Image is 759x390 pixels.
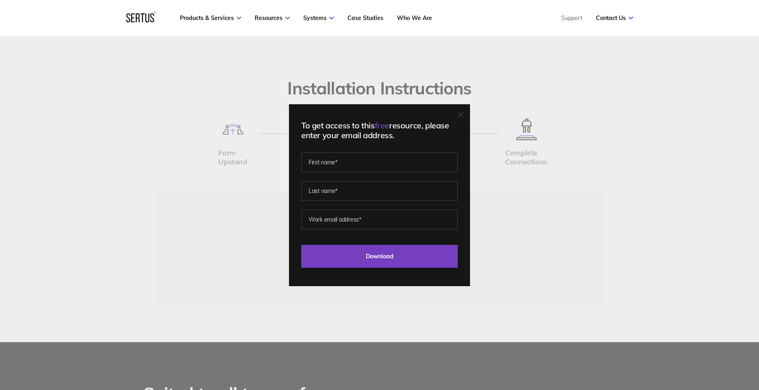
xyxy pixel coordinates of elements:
[301,121,458,140] div: To get access to this resource, please enter your email address.
[375,120,389,130] span: free
[301,152,458,172] input: First name*
[301,245,458,268] input: Download
[612,295,759,390] iframe: Chat Widget
[180,14,241,22] a: Products & Services
[301,181,458,201] input: Last name*
[397,14,432,22] a: Who We Are
[301,210,458,229] input: Work email address*
[303,14,334,22] a: Systems
[561,14,582,22] a: Support
[347,14,383,22] a: Case Studies
[596,14,633,22] a: Contact Us
[255,14,290,22] a: Resources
